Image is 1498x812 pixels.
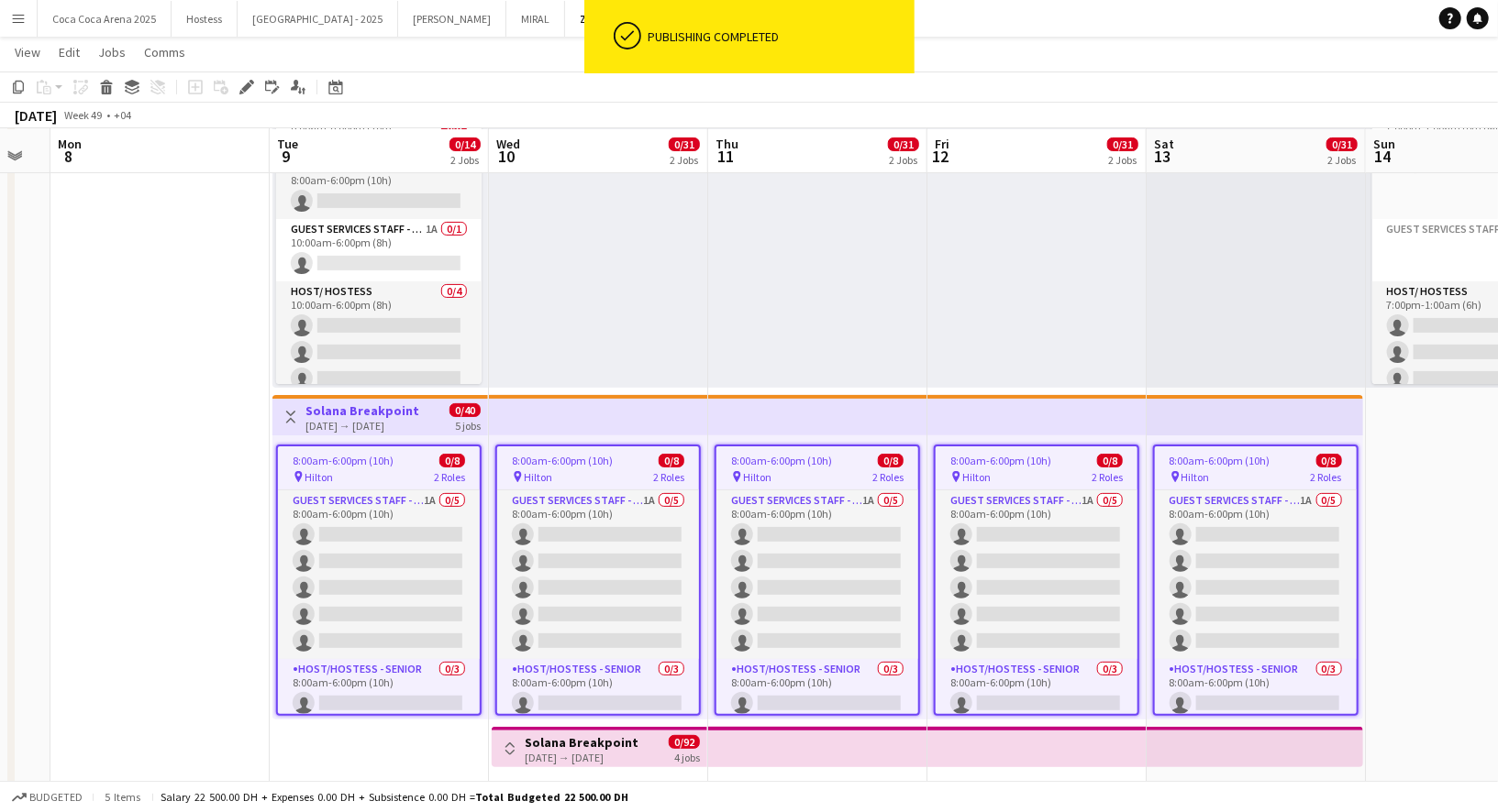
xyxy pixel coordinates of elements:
[1311,470,1342,484] span: 2 Roles
[525,734,638,751] h3: Solana Breakpoint
[58,136,82,152] span: Mon
[512,454,613,467] span: 8:00am-6:00pm (10h)
[872,470,904,484] span: 2 Roles
[277,136,298,152] span: Tue
[731,454,832,467] span: 8:00am-6:00pm (10h)
[1092,470,1123,484] span: 2 Roles
[1373,136,1395,152] span: Sun
[274,146,298,167] span: 9
[305,419,419,433] div: [DATE] → [DATE]
[114,108,131,122] div: +04
[161,790,628,804] div: Salary 22 500.00 DH + Expenses 0.00 DH + Subsistence 0.00 DH =
[889,153,918,167] div: 2 Jobs
[659,454,684,467] span: 0/8
[61,108,106,122] span: Week 49
[98,44,126,60] span: Jobs
[144,44,185,60] span: Comms
[475,790,628,804] span: Total Budgeted 22 500.00 DH
[276,219,482,281] app-card-role: Guest Services Staff - Senior1A0/110:00am-6:00pm (8h)
[669,735,700,749] span: 0/92
[713,146,738,167] span: 11
[9,787,85,807] button: Budgeted
[936,490,1137,659] app-card-role: Guest Services Staff - Senior1A0/58:00am-6:00pm (10h)
[1370,146,1395,167] span: 14
[1182,470,1210,484] span: Hilton
[455,417,481,433] div: 5 jobs
[38,1,172,37] button: Coca Coca Arena 2025
[101,790,145,804] span: 5 items
[1170,454,1271,467] span: 8:00am-6:00pm (10h)
[495,444,701,716] app-job-card: 8:00am-6:00pm (10h)0/8 Hilton2 RolesGuest Services Staff - Senior1A0/58:00am-6:00pm (10h) Host/Ho...
[439,454,465,467] span: 0/8
[653,470,684,484] span: 2 Roles
[932,146,949,167] span: 12
[1154,136,1174,152] span: Sat
[649,28,907,45] div: Publishing completed
[716,659,918,774] app-card-role: Host/Hostess - Senior0/38:00am-6:00pm (10h)
[276,113,482,384] app-job-card: 8:00am-6:00pm (10h)0/6 [GEOGRAPHIC_DATA]3 RolesHost/Hostess - Senior0/18:00am-6:00pm (10h) Guest ...
[715,444,920,716] app-job-card: 8:00am-6:00pm (10h)0/8 Hilton2 RolesGuest Services Staff - Senior1A0/58:00am-6:00pm (10h) Host/Ho...
[1108,153,1137,167] div: 2 Jobs
[238,1,398,37] button: [GEOGRAPHIC_DATA] - 2025
[716,136,738,152] span: Thu
[449,137,481,151] span: 0/14
[888,137,919,151] span: 0/31
[1151,146,1174,167] span: 13
[669,137,700,151] span: 0/31
[674,749,700,764] div: 4 jobs
[1327,153,1357,167] div: 2 Jobs
[1326,137,1358,151] span: 0/31
[137,40,193,64] a: Comms
[497,659,699,774] app-card-role: Host/Hostess - Senior0/38:00am-6:00pm (10h)
[276,281,482,423] app-card-role: Host/ Hostess0/410:00am-6:00pm (8h)
[278,659,480,774] app-card-role: Host/Hostess - Senior0/38:00am-6:00pm (10h)
[7,40,48,64] a: View
[494,146,520,167] span: 10
[525,751,638,764] div: [DATE] → [DATE]
[1107,137,1138,151] span: 0/31
[936,659,1137,774] app-card-role: Host/Hostess - Senior0/38:00am-6:00pm (10h)
[15,106,57,125] div: [DATE]
[91,40,133,64] a: Jobs
[398,1,506,37] button: [PERSON_NAME]
[934,444,1139,716] app-job-card: 8:00am-6:00pm (10h)0/8 Hilton2 RolesGuest Services Staff - Senior1A0/58:00am-6:00pm (10h) Host/Ho...
[496,136,520,152] span: Wed
[524,470,552,484] span: Hilton
[51,40,87,64] a: Edit
[1153,444,1359,716] app-job-card: 8:00am-6:00pm (10h)0/8 Hilton2 RolesGuest Services Staff - Senior1A0/58:00am-6:00pm (10h) Host/Ho...
[293,454,394,467] span: 8:00am-6:00pm (10h)
[305,470,333,484] span: Hilton
[55,146,82,167] span: 8
[305,402,419,419] h3: Solana Breakpoint
[565,1,616,37] button: Zaid
[497,490,699,659] app-card-role: Guest Services Staff - Senior1A0/58:00am-6:00pm (10h)
[935,136,949,152] span: Fri
[15,44,40,60] span: View
[950,454,1051,467] span: 8:00am-6:00pm (10h)
[449,403,481,417] span: 0/40
[172,1,238,37] button: Hostess
[434,470,465,484] span: 2 Roles
[506,1,565,37] button: MIRAL
[716,490,918,659] app-card-role: Guest Services Staff - Senior1A0/58:00am-6:00pm (10h)
[670,153,699,167] div: 2 Jobs
[276,157,482,219] app-card-role: Host/Hostess - Senior0/18:00am-6:00pm (10h)
[278,490,480,659] app-card-role: Guest Services Staff - Senior1A0/58:00am-6:00pm (10h)
[59,44,80,60] span: Edit
[962,470,991,484] span: Hilton
[450,153,480,167] div: 2 Jobs
[743,470,771,484] span: Hilton
[29,791,83,804] span: Budgeted
[276,444,482,716] app-job-card: 8:00am-6:00pm (10h)0/8 Hilton2 RolesGuest Services Staff - Senior1A0/58:00am-6:00pm (10h) Host/Ho...
[1155,659,1357,774] app-card-role: Host/Hostess - Senior0/38:00am-6:00pm (10h)
[1155,490,1357,659] app-card-role: Guest Services Staff - Senior1A0/58:00am-6:00pm (10h)
[878,454,904,467] span: 0/8
[1097,454,1123,467] span: 0/8
[1316,454,1342,467] span: 0/8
